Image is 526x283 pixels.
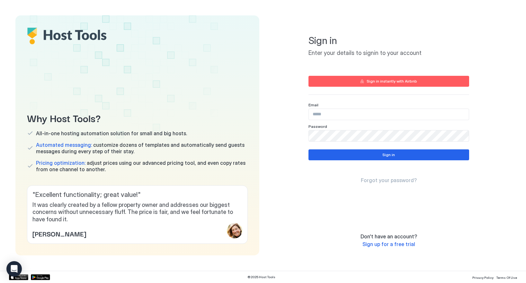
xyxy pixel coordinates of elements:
a: Google Play Store [31,274,50,280]
span: Terms Of Use [496,276,517,279]
a: Forgot your password? [361,177,417,184]
span: Don't have an account? [361,233,417,240]
span: Email [308,102,318,107]
input: Input Field [309,109,469,120]
span: " Excellent functionality; great value! " [32,191,242,199]
input: Input Field [309,130,469,141]
div: Sign in [382,152,395,158]
span: Sign in [308,35,469,47]
span: Pricing optimization: [36,160,85,166]
a: Sign up for a free trial [362,241,415,248]
a: App Store [9,274,28,280]
span: Why Host Tools? [27,111,248,125]
span: Sign up for a free trial [362,241,415,247]
span: Enter your details to signin to your account [308,49,469,57]
span: customize dozens of templates and automatically send guests messages during every step of their s... [36,142,248,155]
span: [PERSON_NAME] [32,229,86,238]
button: Sign in instantly with Airbnb [308,76,469,87]
div: Sign in instantly with Airbnb [367,78,417,84]
button: Sign in [308,149,469,160]
span: Forgot your password? [361,177,417,183]
span: © 2025 Host Tools [247,275,275,279]
div: profile [227,223,242,238]
span: All-in-one hosting automation solution for small and big hosts. [36,130,187,137]
span: adjust prices using our advanced pricing tool, and even copy rates from one channel to another. [36,160,248,172]
span: Password [308,124,327,129]
span: Automated messaging: [36,142,92,148]
span: It was clearly created by a fellow property owner and addresses our biggest concerns without unne... [32,201,242,223]
span: Privacy Policy [472,276,494,279]
a: Privacy Policy [472,274,494,280]
div: Open Intercom Messenger [6,261,22,277]
a: Terms Of Use [496,274,517,280]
